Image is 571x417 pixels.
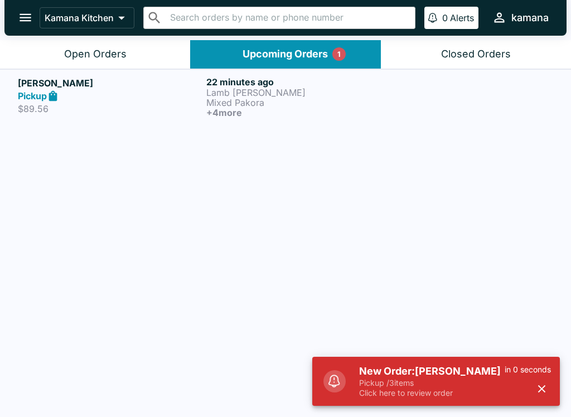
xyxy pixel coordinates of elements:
div: kamana [511,11,549,25]
p: 1 [337,49,341,60]
div: Closed Orders [441,48,511,61]
p: $89.56 [18,103,202,114]
h5: New Order: [PERSON_NAME] [359,365,505,378]
p: Kamana Kitchen [45,12,114,23]
p: 0 [442,12,448,23]
p: Mixed Pakora [206,98,390,108]
p: Pickup / 3 items [359,378,505,388]
strong: Pickup [18,90,47,101]
p: Lamb [PERSON_NAME] [206,88,390,98]
h5: [PERSON_NAME] [18,76,202,90]
h6: + 4 more [206,108,390,118]
p: in 0 seconds [505,365,551,375]
p: Click here to review order [359,388,505,398]
div: Open Orders [64,48,127,61]
button: Kamana Kitchen [40,7,134,28]
div: Upcoming Orders [243,48,328,61]
button: kamana [487,6,553,30]
h6: 22 minutes ago [206,76,390,88]
input: Search orders by name or phone number [167,10,410,26]
button: open drawer [11,3,40,32]
p: Alerts [450,12,474,23]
